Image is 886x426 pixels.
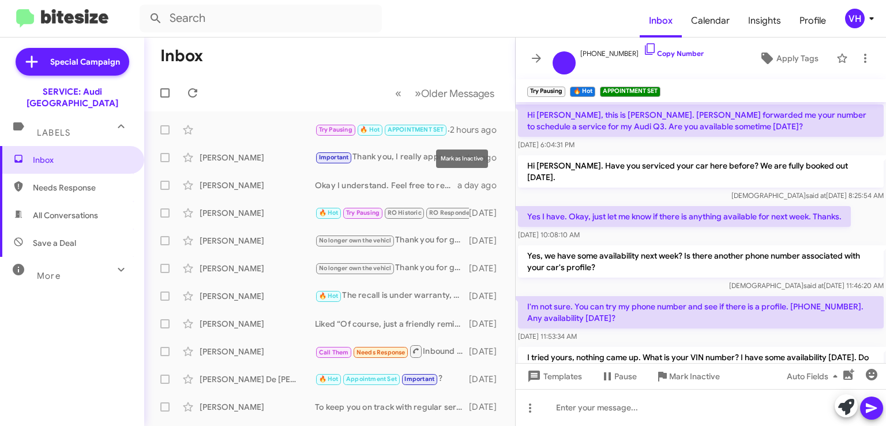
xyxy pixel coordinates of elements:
[739,4,790,38] a: Insights
[429,209,498,216] span: RO Responded Historic
[319,349,349,356] span: Call Them
[469,346,506,357] div: [DATE]
[33,154,131,166] span: Inbox
[319,237,392,244] span: No longer own the vehicl
[640,4,682,38] a: Inbox
[395,86,401,100] span: «
[315,123,450,136] div: I put you in the book for [DATE] 1PM, sooner or later is fine. See you next week and have a great...
[614,366,637,387] span: Pause
[356,349,406,356] span: Needs Response
[315,234,469,247] div: Thank you for getting back to me. I will update my records.
[389,81,501,105] nav: Page navigation example
[516,366,591,387] button: Templates
[469,235,506,246] div: [DATE]
[518,230,580,239] span: [DATE] 10:08:10 AM
[518,155,884,188] p: Hi [PERSON_NAME]. Have you serviced your car here before? We are fully booked out [DATE].
[315,401,469,413] div: To keep you on track with regular service maintenance on your vehicle, we recommend from 1 year o...
[469,401,506,413] div: [DATE]
[315,344,469,358] div: Inbound Call
[319,209,339,216] span: 🔥 Hot
[787,366,842,387] span: Auto Fields
[806,191,826,200] span: said at
[591,366,646,387] button: Pause
[518,104,884,137] p: Hi [PERSON_NAME], this is [PERSON_NAME]. [PERSON_NAME] forwarded me your number to schedule a ser...
[778,366,851,387] button: Auto Fields
[790,4,835,38] a: Profile
[570,87,595,97] small: 🔥 Hot
[315,318,469,330] div: Liked “Of course, just a friendly reminder. Let me know if I can help in the future.”
[646,366,729,387] button: Mark Inactive
[518,332,577,341] span: [DATE] 11:53:34 AM
[518,140,575,149] span: [DATE] 6:04:31 PM
[200,235,315,246] div: [PERSON_NAME]
[16,48,129,76] a: Special Campaign
[388,209,422,216] span: RO Historic
[469,318,506,330] div: [DATE]
[643,49,704,58] a: Copy Number
[200,373,315,385] div: [PERSON_NAME] De [PERSON_NAME]
[525,366,582,387] span: Templates
[315,372,469,386] div: ?
[518,245,884,278] p: Yes, we have some availability next week? Is there another phone number associated with your car'...
[600,87,660,97] small: APPOINTMENT SET
[580,42,704,59] span: [PHONE_NUMBER]
[200,318,315,330] div: [PERSON_NAME]
[319,375,339,383] span: 🔥 Hot
[469,373,506,385] div: [DATE]
[388,126,444,133] span: APPOINTMENT SET
[408,81,501,105] button: Next
[518,206,851,227] p: Yes I have. Okay, just let me know if there is anything available for next week. Thanks.
[729,281,884,290] span: [DEMOGRAPHIC_DATA] [DATE] 11:46:20 AM
[200,290,315,302] div: [PERSON_NAME]
[160,47,203,65] h1: Inbox
[319,126,352,133] span: Try Pausing
[319,154,349,161] span: Important
[421,87,494,100] span: Older Messages
[140,5,382,32] input: Search
[200,263,315,274] div: [PERSON_NAME]
[346,209,380,216] span: Try Pausing
[436,150,488,168] div: Mark as Inactive
[518,296,884,328] p: I'm not sure. You can try my phone number and see if there is a profile. [PHONE_NUMBER]. Any avai...
[669,366,720,387] span: Mark Inactive
[50,56,120,68] span: Special Campaign
[518,347,884,379] p: I tried yours, nothing came up. What is your VIN number? I have some availability [DATE]. Do you ...
[845,9,865,28] div: VH
[37,128,70,138] span: Labels
[415,86,421,100] span: »
[682,4,739,38] a: Calendar
[527,87,565,97] small: Try Pausing
[315,151,457,164] div: Thank you, I really appreciate your time and feedback!
[404,375,434,383] span: Important
[315,289,469,302] div: The recall is under warranty, but the service does cost. Can you please provide your current mile...
[746,48,831,69] button: Apply Tags
[33,182,131,193] span: Needs Response
[315,261,469,275] div: Thank you for getting back to me. I will update my records.
[200,346,315,357] div: [PERSON_NAME]
[200,152,315,163] div: [PERSON_NAME]
[200,207,315,219] div: [PERSON_NAME]
[469,263,506,274] div: [DATE]
[315,206,469,219] div: First, can you provide your current mileage or an estimate of it so I can look at the options for...
[200,180,315,191] div: [PERSON_NAME]
[731,191,884,200] span: [DEMOGRAPHIC_DATA] [DATE] 8:25:54 AM
[315,180,457,191] div: Okay I understand. Feel free to reach out if I can help in the future!👍
[319,292,339,300] span: 🔥 Hot
[33,210,98,221] span: All Conversations
[33,237,76,249] span: Save a Deal
[346,375,397,383] span: Appointment Set
[835,9,873,28] button: VH
[804,281,824,290] span: said at
[37,271,61,281] span: More
[450,124,506,136] div: 2 hours ago
[457,180,506,191] div: a day ago
[360,126,380,133] span: 🔥 Hot
[200,401,315,413] div: [PERSON_NAME]
[469,207,506,219] div: [DATE]
[319,264,392,272] span: No longer own the vehicl
[388,81,408,105] button: Previous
